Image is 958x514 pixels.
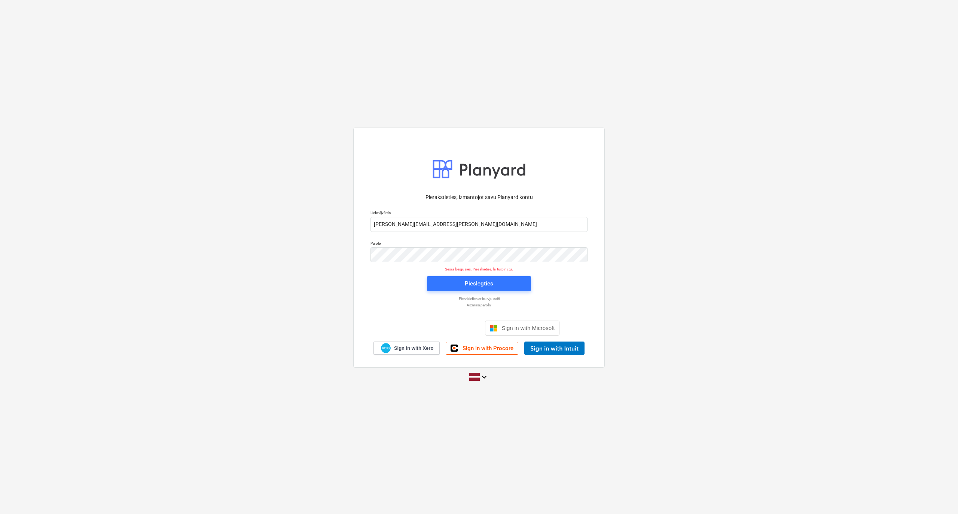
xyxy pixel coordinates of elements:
[502,325,555,331] span: Sign in with Microsoft
[366,267,592,272] p: Sesija beigusies. Piesakieties, lai turpinātu.
[370,217,588,232] input: Lietotājvārds
[480,373,489,382] i: keyboard_arrow_down
[367,296,591,301] a: Piesakieties ar burvju saiti
[465,279,493,288] div: Pieslēgties
[381,343,391,353] img: Xero logo
[367,303,591,308] a: Aizmirsi paroli?
[921,478,958,514] iframe: Chat Widget
[446,342,518,355] a: Sign in with Procore
[370,210,588,217] p: Lietotājvārds
[395,320,483,336] iframe: Poga Pierakstīties ar Google kontu
[490,324,497,332] img: Microsoft logo
[370,193,588,201] p: Pierakstieties, izmantojot savu Planyard kontu
[463,345,513,352] span: Sign in with Procore
[370,241,588,247] p: Parole
[394,345,433,352] span: Sign in with Xero
[373,342,440,355] a: Sign in with Xero
[427,276,531,291] button: Pieslēgties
